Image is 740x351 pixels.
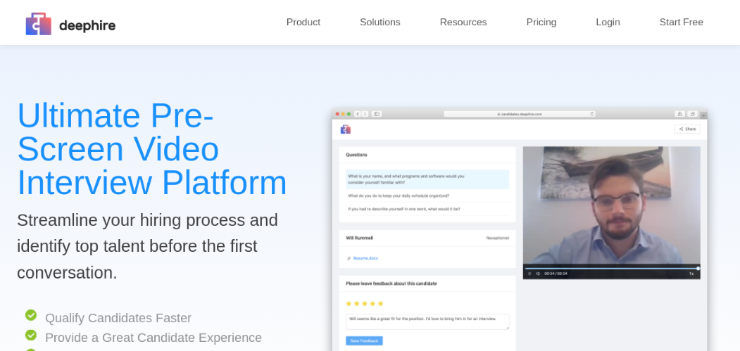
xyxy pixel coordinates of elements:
p: Qualify Candidates Faster [17,308,313,328]
p: Ultimate Pre-Screen Video Interview Platform [17,98,313,200]
span: Provide a Great Candidate Experience [45,331,262,345]
font: Streamline your hiring process and identify top talent before the first conversation. [17,210,278,281]
img: img [17,2,123,45]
